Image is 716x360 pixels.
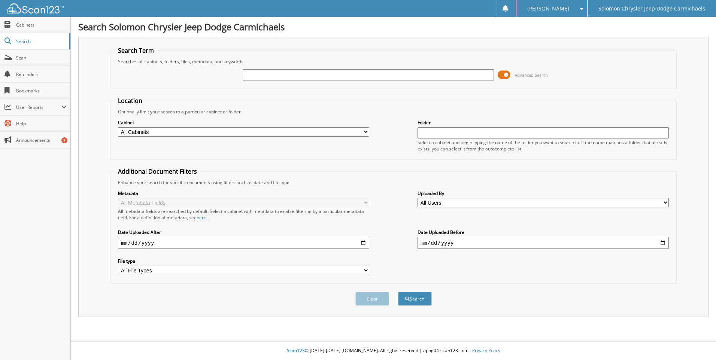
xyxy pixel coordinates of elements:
[118,229,369,235] label: Date Uploaded After
[418,229,669,235] label: Date Uploaded Before
[515,72,548,78] span: Advanced Search
[118,190,369,196] label: Metadata
[16,22,67,28] span: Cabinets
[679,324,716,360] iframe: Chat Widget
[118,258,369,264] label: File type
[418,139,669,152] div: Select a cabinet and begin typing the name of the folder you want to search in. If the name match...
[287,347,305,354] span: Scan123
[118,119,369,126] label: Cabinet
[527,6,569,11] span: [PERSON_NAME]
[114,167,201,176] legend: Additional Document Filters
[78,21,709,33] h1: Search Solomon Chrysler Jeep Dodge Carmichaels
[598,6,705,11] span: Solomon Chrysler Jeep Dodge Carmichaels
[418,190,669,196] label: Uploaded By
[197,214,206,221] a: here
[16,120,67,127] span: Help
[16,38,66,45] span: Search
[114,109,673,115] div: Optionally limit your search to a particular cabinet or folder
[61,137,67,143] div: 5
[472,347,500,354] a: Privacy Policy
[16,104,61,110] span: User Reports
[118,208,369,221] div: All metadata fields are searched by default. Select a cabinet with metadata to enable filtering b...
[114,46,158,55] legend: Search Term
[71,342,716,360] div: © [DATE]-[DATE] [DOMAIN_NAME]. All rights reserved | appg04-scan123-com |
[114,179,673,186] div: Enhance your search for specific documents using filters such as date and file type.
[16,88,67,94] span: Bookmarks
[355,292,389,306] button: Clear
[7,3,64,13] img: scan123-logo-white.svg
[118,237,369,249] input: start
[16,55,67,61] span: Scan
[418,119,669,126] label: Folder
[114,97,146,105] legend: Location
[16,137,67,143] span: Announcements
[114,58,673,65] div: Searches all cabinets, folders, files, metadata, and keywords
[418,237,669,249] input: end
[16,71,67,77] span: Reminders
[398,292,432,306] button: Search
